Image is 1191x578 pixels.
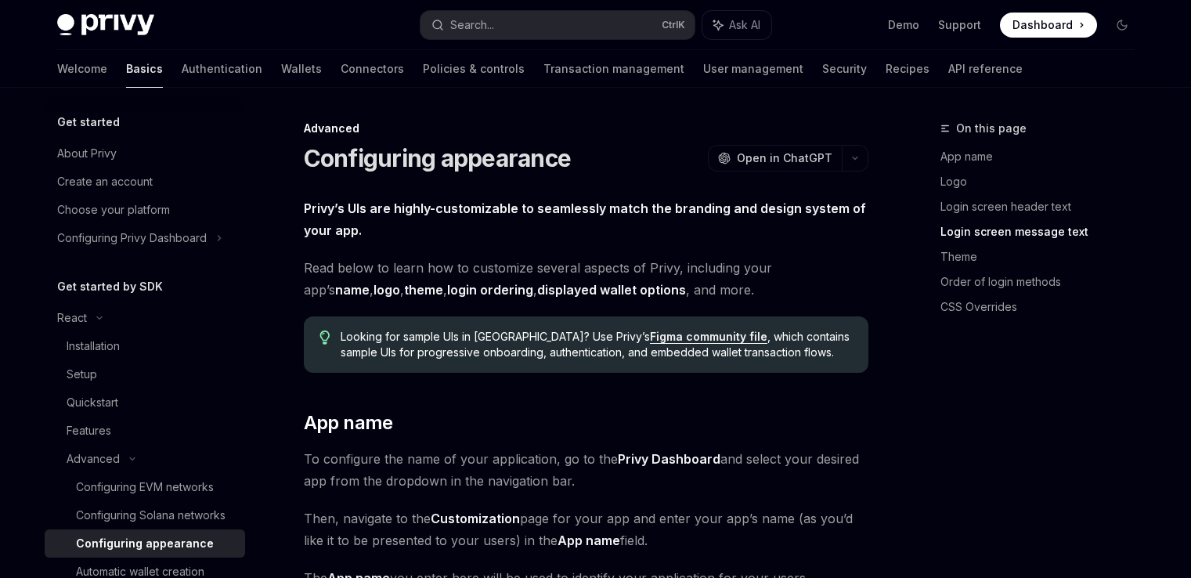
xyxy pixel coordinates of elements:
[558,533,620,548] strong: App name
[304,200,866,238] strong: Privy’s UIs are highly-customizable to seamlessly match the branding and design system of your app.
[76,506,226,525] div: Configuring Solana networks
[940,269,1147,294] a: Order of login methods
[45,388,245,417] a: Quickstart
[650,330,767,344] a: Figma community file
[57,172,153,191] div: Create an account
[45,501,245,529] a: Configuring Solana networks
[304,121,868,136] div: Advanced
[57,309,87,327] div: React
[543,50,684,88] a: Transaction management
[1110,13,1135,38] button: Toggle dark mode
[45,332,245,360] a: Installation
[404,282,443,298] a: theme
[45,168,245,196] a: Create an account
[57,14,154,36] img: dark logo
[45,529,245,558] a: Configuring appearance
[341,50,404,88] a: Connectors
[708,145,842,172] button: Open in ChatGPT
[431,511,520,526] strong: Customization
[703,50,803,88] a: User management
[662,19,685,31] span: Ctrl K
[940,244,1147,269] a: Theme
[618,451,720,467] strong: Privy Dashboard
[45,360,245,388] a: Setup
[940,194,1147,219] a: Login screen header text
[956,119,1027,138] span: On this page
[57,200,170,219] div: Choose your platform
[67,337,120,356] div: Installation
[423,50,525,88] a: Policies & controls
[304,410,393,435] span: App name
[940,169,1147,194] a: Logo
[822,50,867,88] a: Security
[940,294,1147,320] a: CSS Overrides
[281,50,322,88] a: Wallets
[67,421,111,440] div: Features
[450,16,494,34] div: Search...
[57,113,120,132] h5: Get started
[57,229,207,247] div: Configuring Privy Dashboard
[729,17,760,33] span: Ask AI
[67,393,118,412] div: Quickstart
[537,282,686,298] a: displayed wallet options
[45,196,245,224] a: Choose your platform
[304,257,868,301] span: Read below to learn how to customize several aspects of Privy, including your app’s , , , , , and...
[737,150,832,166] span: Open in ChatGPT
[940,144,1147,169] a: App name
[304,508,868,551] span: Then, navigate to the page for your app and enter your app’s name (as you’d like it to be present...
[1000,13,1097,38] a: Dashboard
[57,277,163,296] h5: Get started by SDK
[335,282,370,298] a: name
[45,473,245,501] a: Configuring EVM networks
[304,448,868,492] span: To configure the name of your application, go to the and select your desired app from the dropdow...
[304,144,572,172] h1: Configuring appearance
[702,11,771,39] button: Ask AI
[940,219,1147,244] a: Login screen message text
[57,144,117,163] div: About Privy
[888,17,919,33] a: Demo
[57,50,107,88] a: Welcome
[67,450,120,468] div: Advanced
[948,50,1023,88] a: API reference
[76,478,214,497] div: Configuring EVM networks
[374,282,400,298] a: logo
[67,365,97,384] div: Setup
[1012,17,1073,33] span: Dashboard
[886,50,929,88] a: Recipes
[420,11,695,39] button: Search...CtrlK
[182,50,262,88] a: Authentication
[447,282,533,298] a: login ordering
[45,417,245,445] a: Features
[341,329,852,360] span: Looking for sample UIs in [GEOGRAPHIC_DATA]? Use Privy’s , which contains sample UIs for progress...
[76,534,214,553] div: Configuring appearance
[319,331,330,345] svg: Tip
[45,139,245,168] a: About Privy
[126,50,163,88] a: Basics
[938,17,981,33] a: Support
